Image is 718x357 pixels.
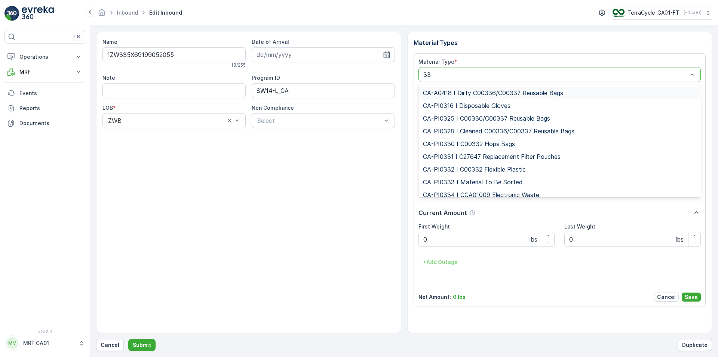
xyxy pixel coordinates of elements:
[252,39,289,45] label: Date of Arrival
[530,235,537,244] p: lbs
[4,64,85,79] button: MRF
[252,105,294,111] label: Non Compliance
[19,68,70,76] p: MRF
[682,293,701,302] button: Save
[423,166,526,173] span: CA-PI0332 I C00332 Flexible Plastic
[418,208,467,217] p: Current Amount
[102,39,117,45] label: Name
[418,223,450,230] label: First Weight
[423,258,458,266] p: + Add Outage
[628,9,681,16] p: TerraCycle-CA01-FTI
[19,53,70,61] p: Operations
[6,337,18,349] div: MM
[19,119,82,127] p: Documents
[252,47,395,62] input: dd/mm/yyyy
[423,179,523,185] span: CA-PI0333 I Material To Be Sorted
[423,102,510,109] span: CA-PI0316 I Disposable Gloves
[148,9,184,16] span: Edit Inbound
[423,115,550,122] span: CA-PI0325 I C00336/C00337 Reusable Bags
[453,293,466,301] p: 0 lbs
[4,101,85,116] a: Reports
[19,105,82,112] p: Reports
[423,153,561,160] span: CA-PI0331 I C27647 Replacement Filter Pouches
[19,90,82,97] p: Events
[423,140,515,147] span: CA-PI0330 I C00332 Hops Bags
[423,128,574,134] span: CA-PI0328 I Cleaned C00336/C00337 Reusable Bags
[657,293,676,301] p: Cancel
[418,293,451,301] p: Net Amount :
[4,86,85,101] a: Events
[133,341,151,349] p: Submit
[22,6,54,21] img: logo_light-DOdMpM7g.png
[101,341,119,349] p: Cancel
[252,75,280,81] label: Program ID
[102,105,113,111] label: LOB
[682,341,708,349] p: Duplicate
[423,90,563,96] span: CA-A0418 I Dirty C00336/C00337 Reusable Bags
[678,339,712,351] button: Duplicate
[4,49,85,64] button: Operations
[231,62,246,68] p: 18 / 255
[613,6,712,19] button: TerraCycle-CA01-FTI(-05:00)
[418,58,454,65] label: Material Type
[676,235,684,244] p: lbs
[613,9,625,17] img: TC_BVHiTW6.png
[414,38,706,47] p: Material Types
[257,116,382,125] p: Select
[4,116,85,131] a: Documents
[23,339,75,347] p: MRF.CA01
[564,223,595,230] label: Last Weight
[469,210,475,216] div: Help Tooltip Icon
[98,11,106,18] a: Homepage
[654,293,679,302] button: Cancel
[73,34,80,40] p: ⌘B
[117,9,138,16] a: Inbound
[423,191,539,198] span: CA-PI0334 I CCA01009 Electronic Waste
[128,339,156,351] button: Submit
[4,329,85,334] span: v 1.52.0
[685,293,698,301] p: Save
[102,75,115,81] label: Note
[96,339,124,351] button: Cancel
[684,10,702,16] p: ( -05:00 )
[4,6,19,21] img: logo
[418,256,462,268] button: +Add Outage
[4,335,85,351] button: MMMRF.CA01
